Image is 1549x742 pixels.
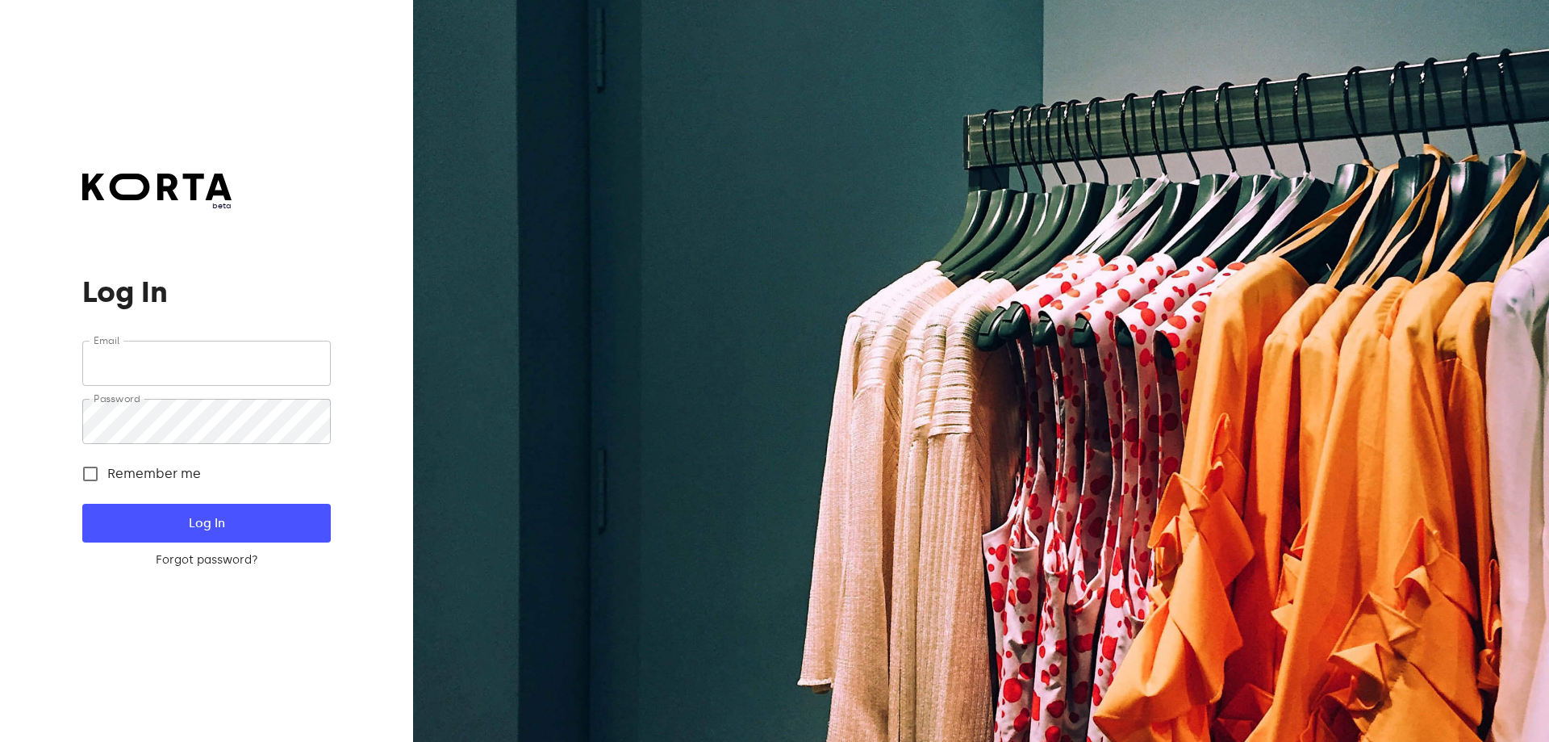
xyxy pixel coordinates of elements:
[82,200,232,212] span: beta
[107,464,201,484] span: Remember me
[82,174,232,200] img: Korta
[82,552,330,568] a: Forgot password?
[82,276,330,308] h1: Log In
[82,174,232,212] a: beta
[108,513,304,534] span: Log In
[82,504,330,543] button: Log In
